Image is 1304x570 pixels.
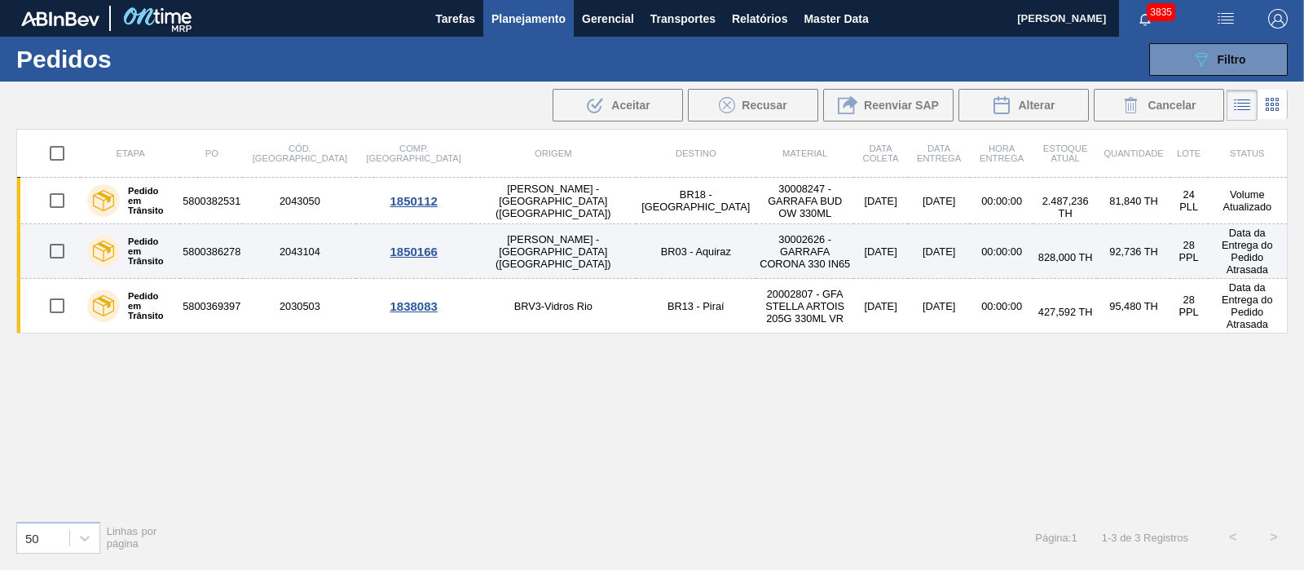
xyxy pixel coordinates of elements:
div: Aceitar [553,89,683,122]
span: Data coleta [863,144,899,163]
td: 20002807 - GFA STELLA ARTOIS 205G 330ML VR [756,279,853,334]
button: > [1253,517,1294,558]
td: 30002626 - GARRAFA CORONA 330 IN65 [756,224,853,279]
td: [DATE] [908,178,971,224]
td: Data da Entrega do Pedido Atrasada [1208,224,1288,279]
button: Filtro [1149,43,1288,76]
td: 00:00:00 [970,279,1033,334]
td: 5800386278 [180,224,243,279]
span: Cancelar [1148,99,1196,112]
td: 28 PPL [1170,224,1208,279]
span: Destino [676,148,716,158]
td: [PERSON_NAME] - [GEOGRAPHIC_DATA] ([GEOGRAPHIC_DATA]) [471,224,636,279]
td: 30008247 - GARRAFA BUD OW 330ML [756,178,853,224]
span: Etapa [117,148,145,158]
span: Tarefas [435,9,475,29]
span: Data Entrega [917,144,961,163]
td: Volume Atualizado [1208,178,1288,224]
a: Pedido em Trânsito58003825312043050[PERSON_NAME] - [GEOGRAPHIC_DATA] ([GEOGRAPHIC_DATA])BR18 - [G... [17,178,1288,224]
div: Recusar [688,89,818,122]
span: 2.487,236 TH [1042,195,1089,219]
div: Alterar Pedido [958,89,1089,122]
span: Recusar [742,99,786,112]
span: Hora Entrega [980,144,1024,163]
td: 28 PPL [1170,279,1208,334]
td: [PERSON_NAME] - [GEOGRAPHIC_DATA] ([GEOGRAPHIC_DATA]) [471,178,636,224]
button: Notificações [1119,7,1171,30]
button: Cancelar [1094,89,1224,122]
span: 3835 [1147,3,1175,21]
td: 81,840 TH [1097,178,1170,224]
td: [DATE] [908,279,971,334]
td: 92,736 TH [1097,224,1170,279]
button: Alterar [958,89,1089,122]
td: 2030503 [243,279,356,334]
span: Master Data [804,9,868,29]
span: PO [205,148,218,158]
span: Relatórios [732,9,787,29]
span: Estoque atual [1043,144,1088,163]
span: Origem [535,148,571,158]
div: Visão em Cards [1258,90,1288,121]
td: 95,480 TH [1097,279,1170,334]
span: Lote [1177,148,1200,158]
a: Pedido em Trânsito58003862782043104[PERSON_NAME] - [GEOGRAPHIC_DATA] ([GEOGRAPHIC_DATA])BR03 - Aq... [17,224,1288,279]
span: Linhas por página [107,525,157,550]
img: Logout [1268,9,1288,29]
td: BR03 - Aquiraz [636,224,756,279]
td: 2043104 [243,224,356,279]
td: [DATE] [853,279,907,334]
a: Pedido em Trânsito58003693972030503BRV3-Vidros RioBR13 - Piraí20002807 - GFA STELLA ARTOIS 205G 3... [17,279,1288,334]
td: Data da Entrega do Pedido Atrasada [1208,279,1288,334]
div: Reenviar SAP [823,89,954,122]
span: Cód. [GEOGRAPHIC_DATA] [253,144,347,163]
td: 5800369397 [180,279,243,334]
td: 5800382531 [180,178,243,224]
h1: Pedidos [16,50,253,68]
label: Pedido em Trânsito [120,291,174,320]
td: BR13 - Piraí [636,279,756,334]
span: Filtro [1218,53,1246,66]
td: 2043050 [243,178,356,224]
img: TNhmsLtSVTkK8tSr43FrP2fwEKptu5GPRR3wAAAABJRU5ErkJggg== [21,11,99,26]
span: Material [782,148,827,158]
label: Pedido em Trânsito [120,236,174,266]
span: Aceitar [611,99,650,112]
td: 00:00:00 [970,224,1033,279]
td: [DATE] [853,224,907,279]
div: 50 [25,531,39,545]
span: 1 - 3 de 3 Registros [1102,532,1188,544]
td: [DATE] [908,224,971,279]
div: Visão em Lista [1227,90,1258,121]
span: Planejamento [491,9,566,29]
span: Reenviar SAP [864,99,939,112]
img: userActions [1216,9,1236,29]
span: Comp. [GEOGRAPHIC_DATA] [366,144,460,163]
div: 1850166 [359,245,469,258]
button: < [1213,517,1253,558]
span: 427,592 TH [1038,306,1093,318]
td: 00:00:00 [970,178,1033,224]
td: [DATE] [853,178,907,224]
span: Status [1230,148,1264,158]
label: Pedido em Trânsito [120,186,174,215]
td: BR18 - [GEOGRAPHIC_DATA] [636,178,756,224]
td: BRV3-Vidros Rio [471,279,636,334]
div: Cancelar Pedidos em Massa [1094,89,1224,122]
div: 1850112 [359,194,469,208]
div: 1838083 [359,299,469,313]
span: Página : 1 [1035,532,1077,544]
span: Transportes [650,9,716,29]
td: 24 PLL [1170,178,1208,224]
span: Alterar [1018,99,1055,112]
span: Gerencial [582,9,634,29]
span: Quantidade [1104,148,1163,158]
span: 828,000 TH [1038,251,1093,263]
